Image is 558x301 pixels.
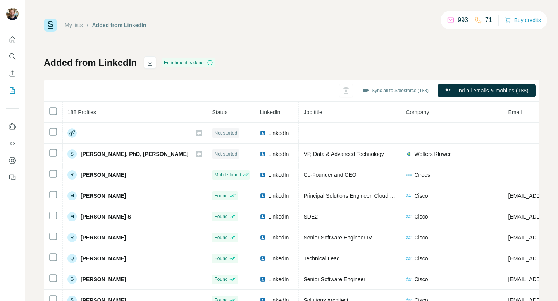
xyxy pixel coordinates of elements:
span: [PERSON_NAME] [81,275,126,283]
span: [PERSON_NAME] [81,255,126,262]
button: Buy credits [505,15,541,26]
div: G [67,275,77,284]
span: LinkedIn [268,234,289,241]
img: company-logo [406,215,412,218]
span: Ciroos [414,171,430,179]
span: LinkedIn [268,255,289,262]
img: LinkedIn logo [260,130,266,136]
button: Enrich CSV [6,67,19,80]
img: LinkedIn logo [260,255,266,262]
img: LinkedIn logo [260,172,266,178]
div: Enrichment is done [162,58,215,67]
span: LinkedIn [260,109,280,115]
div: Added from LinkedIn [92,21,146,29]
span: Cisco [414,255,428,262]
span: Found [214,255,227,262]
img: LinkedIn logo [260,276,266,282]
span: [PERSON_NAME] [81,171,126,179]
span: Co-Founder and CEO [303,172,356,178]
span: LinkedIn [268,171,289,179]
span: Not started [214,130,237,137]
span: [PERSON_NAME], PhD, [PERSON_NAME] [81,150,188,158]
li: / [87,21,88,29]
div: M [67,191,77,200]
img: company-logo [406,257,412,260]
img: company-logo [406,277,412,280]
span: [PERSON_NAME] [81,234,126,241]
span: Not started [214,150,237,157]
span: LinkedIn [268,213,289,221]
button: Search [6,50,19,63]
span: Senior Software Engineer [303,276,365,282]
button: Sync all to Salesforce (188) [357,85,434,96]
button: Use Surfe on LinkedIn [6,120,19,133]
span: 188 Profiles [67,109,96,115]
span: [PERSON_NAME] S [81,213,131,221]
button: Quick start [6,32,19,46]
img: company-logo [406,236,412,239]
span: Find all emails & mobiles (188) [454,87,528,94]
img: company-logo [406,194,412,197]
span: [PERSON_NAME] [81,192,126,200]
span: Cisco [414,275,428,283]
span: LinkedIn [268,192,289,200]
p: 71 [485,15,492,25]
span: Found [214,234,227,241]
span: Status [212,109,227,115]
button: Find all emails & mobiles (188) [438,84,536,97]
span: Senior Software Engineer IV [303,234,372,241]
div: R [67,233,77,242]
span: Company [406,109,429,115]
img: LinkedIn logo [260,214,266,220]
div: R [67,170,77,180]
span: Mobile found [214,171,241,178]
div: Q [67,254,77,263]
span: Cisco [414,213,428,221]
button: Feedback [6,171,19,185]
img: Avatar [6,8,19,20]
button: Use Surfe API [6,137,19,150]
span: Job title [303,109,322,115]
span: Found [214,192,227,199]
span: VP, Data & Advanced Technology [303,151,384,157]
span: Wolters Kluwer [414,150,451,158]
img: company-logo [406,151,412,157]
span: LinkedIn [268,129,289,137]
img: LinkedIn logo [260,151,266,157]
img: LinkedIn logo [260,234,266,241]
img: company-logo [406,172,412,178]
span: LinkedIn [268,150,289,158]
div: M [67,212,77,221]
span: SDE2 [303,214,318,220]
span: LinkedIn [268,275,289,283]
span: Found [214,213,227,220]
button: Dashboard [6,154,19,168]
span: Found [214,276,227,283]
span: Cisco [414,192,428,200]
div: S [67,149,77,159]
span: Email [508,109,522,115]
a: My lists [65,22,83,28]
img: Surfe Logo [44,19,57,32]
h1: Added from LinkedIn [44,56,137,69]
button: My lists [6,84,19,97]
p: 993 [458,15,468,25]
span: Cisco [414,234,428,241]
span: Principal Solutions Engineer, Cloud & AI Infrastructure [303,193,433,199]
img: LinkedIn logo [260,193,266,199]
span: Technical Lead [303,255,339,262]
